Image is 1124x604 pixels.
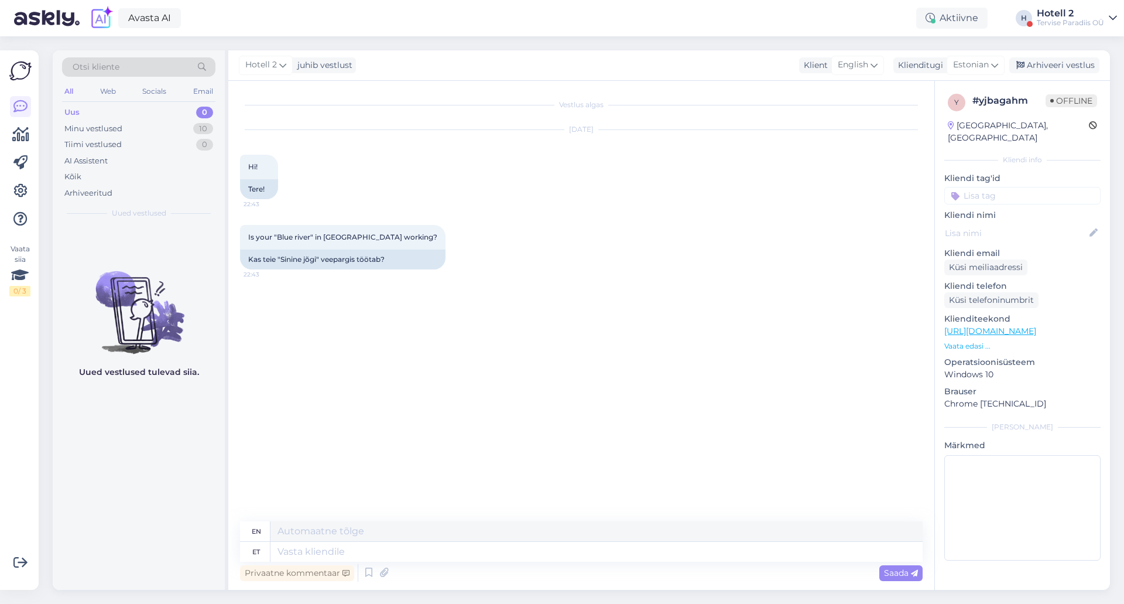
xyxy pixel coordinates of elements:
div: Klient [799,59,828,71]
div: Vestlus algas [240,100,923,110]
div: [PERSON_NAME] [944,422,1101,432]
input: Lisa tag [944,187,1101,204]
div: Web [98,84,118,99]
div: Kliendi info [944,155,1101,165]
p: Brauser [944,385,1101,398]
span: Otsi kliente [73,61,119,73]
div: 0 [196,139,213,151]
span: 22:43 [244,200,287,209]
p: Kliendi email [944,247,1101,260]
div: Hotell 2 [1037,9,1104,18]
p: Kliendi telefon [944,280,1101,292]
div: Tere! [240,179,278,199]
div: # yjbagahm [972,94,1046,108]
input: Lisa nimi [945,227,1087,240]
div: Uus [64,107,80,118]
div: [DATE] [240,124,923,135]
div: Kas teie "Sinine jõgi" veepargis töötab? [240,250,446,269]
div: Tervise Paradiis OÜ [1037,18,1104,28]
div: Vaata siia [9,244,30,296]
div: Arhiveeritud [64,187,112,199]
div: 0 [196,107,213,118]
a: Hotell 2Tervise Paradiis OÜ [1037,9,1117,28]
p: Vaata edasi ... [944,341,1101,352]
span: Is your "Blue river" in [GEOGRAPHIC_DATA] working? [248,233,437,241]
div: Kõik [64,171,81,183]
span: English [838,59,868,71]
img: No chats [53,250,225,356]
span: Hi! [248,162,258,171]
span: Offline [1046,94,1097,107]
div: Arhiveeri vestlus [1009,57,1099,73]
div: Socials [140,84,169,99]
p: Windows 10 [944,368,1101,381]
div: Küsi telefoninumbrit [944,292,1039,308]
span: Uued vestlused [112,208,166,219]
div: Klienditugi [893,59,943,71]
div: en [252,521,261,541]
img: Askly Logo [9,60,32,82]
img: explore-ai [89,6,114,30]
a: Avasta AI [118,8,181,28]
p: Operatsioonisüsteem [944,356,1101,368]
p: Kliendi nimi [944,209,1101,221]
div: Aktiivne [916,8,988,29]
p: Märkmed [944,439,1101,452]
div: Tiimi vestlused [64,139,122,151]
div: Küsi meiliaadressi [944,260,1027,275]
p: Kliendi tag'id [944,172,1101,185]
p: Chrome [TECHNICAL_ID] [944,398,1101,410]
span: Estonian [953,59,989,71]
span: Hotell 2 [245,59,277,71]
a: [URL][DOMAIN_NAME] [944,326,1036,336]
div: [GEOGRAPHIC_DATA], [GEOGRAPHIC_DATA] [948,120,1089,144]
p: Uued vestlused tulevad siia. [79,366,199,378]
div: 10 [193,123,213,135]
div: juhib vestlust [293,59,352,71]
div: 0 / 3 [9,286,30,296]
div: AI Assistent [64,155,108,167]
span: 22:43 [244,270,287,279]
p: Klienditeekond [944,313,1101,325]
div: Email [191,84,215,99]
div: et [252,542,260,562]
span: Saada [884,568,918,578]
div: All [62,84,76,99]
div: H [1016,10,1032,26]
div: Minu vestlused [64,123,122,135]
div: Privaatne kommentaar [240,565,354,581]
span: y [954,98,959,107]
